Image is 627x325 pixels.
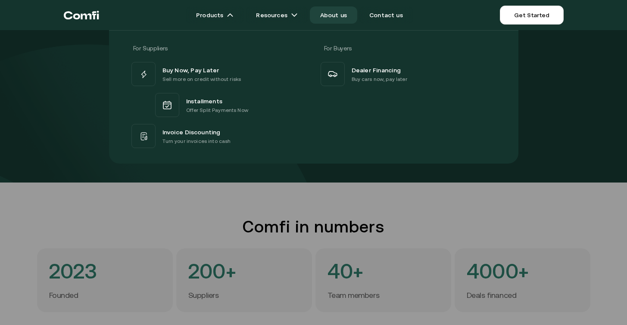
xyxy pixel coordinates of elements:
span: Buy Now, Pay Later [162,65,219,75]
a: Get Started [500,6,563,25]
a: Invoice DiscountingTurn your invoices into cash [130,122,309,150]
a: Buy Now, Pay LaterSell more on credit without risks [130,60,309,88]
img: arrow icons [291,12,298,19]
a: Productsarrow icons [186,6,244,24]
a: Return to the top of the Comfi home page [64,2,99,28]
span: For Suppliers [133,45,168,52]
p: Turn your invoices into cash [162,137,231,145]
p: Offer Split Payments Now [186,106,248,115]
a: Dealer FinancingBuy cars now, pay later [319,60,498,88]
a: Resourcesarrow icons [246,6,308,24]
span: For Buyers [324,45,352,52]
p: Buy cars now, pay later [352,75,407,84]
a: InstallmentsOffer Split Payments Now [130,88,309,122]
a: About us [310,6,357,24]
a: Contact us [359,6,413,24]
p: Sell more on credit without risks [162,75,241,84]
span: Invoice Discounting [162,127,221,137]
span: Installments [186,96,223,106]
span: Dealer Financing [352,65,401,75]
img: arrow icons [227,12,234,19]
